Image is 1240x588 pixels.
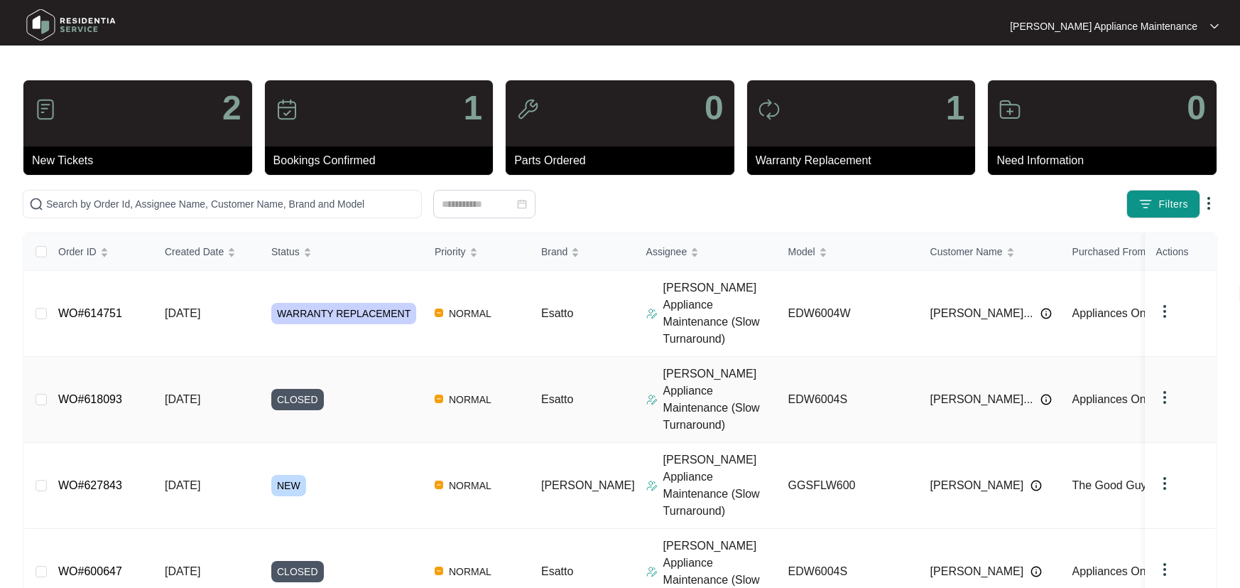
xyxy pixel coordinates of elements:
span: [PERSON_NAME] [541,479,635,491]
input: Search by Order Id, Assignee Name, Customer Name, Brand and Model [46,196,415,212]
p: 2 [222,91,241,125]
span: [DATE] [165,393,200,405]
span: Priority [435,244,466,260]
th: Brand [530,233,635,271]
img: icon [999,98,1021,121]
span: [PERSON_NAME]... [930,391,1033,408]
img: icon [276,98,298,121]
th: Priority [423,233,530,271]
img: Vercel Logo [435,567,443,575]
td: GGSFLW600 [777,443,919,529]
img: dropdown arrow [1156,303,1173,320]
span: The Good Guys [1072,479,1153,491]
span: [DATE] [165,479,200,491]
span: Model [788,244,815,260]
th: Purchased From [1061,233,1203,271]
p: Bookings Confirmed [273,152,494,169]
span: NORMAL [443,391,497,408]
p: New Tickets [32,152,252,169]
img: Assigner Icon [646,566,658,577]
span: Appliances Online [1072,393,1164,405]
th: Created Date [153,233,260,271]
img: Info icon [1030,566,1042,577]
span: Order ID [58,244,97,260]
img: filter icon [1138,197,1153,211]
span: Created Date [165,244,224,260]
span: Esatto [541,307,573,319]
span: NORMAL [443,477,497,494]
span: Brand [541,244,567,260]
img: residentia service logo [21,4,121,46]
button: filter iconFilters [1126,190,1200,218]
img: search-icon [29,197,43,211]
span: WARRANTY REPLACEMENT [271,303,416,324]
span: Esatto [541,393,573,405]
span: NORMAL [443,563,497,580]
img: dropdown arrow [1156,475,1173,492]
span: Esatto [541,565,573,577]
p: 0 [705,91,724,125]
p: Warranty Replacement [756,152,976,169]
span: Customer Name [930,244,1003,260]
p: Need Information [996,152,1217,169]
img: Vercel Logo [435,309,443,317]
th: Assignee [635,233,777,271]
img: Assigner Icon [646,394,658,405]
span: NORMAL [443,305,497,322]
img: dropdown arrow [1156,389,1173,406]
img: Vercel Logo [435,481,443,489]
img: Assigner Icon [646,308,658,319]
span: Purchased From [1072,244,1146,260]
p: 0 [1187,91,1206,125]
th: Status [260,233,423,271]
a: WO#600647 [58,565,122,577]
th: Model [777,233,919,271]
p: [PERSON_NAME] Appliance Maintenance [1010,19,1197,33]
span: Filters [1158,197,1188,212]
p: Parts Ordered [514,152,734,169]
img: icon [758,98,781,121]
img: icon [34,98,57,121]
span: [PERSON_NAME]... [930,305,1033,322]
a: WO#618093 [58,393,122,405]
th: Customer Name [919,233,1061,271]
span: [DATE] [165,307,200,319]
img: dropdown arrow [1210,23,1219,30]
span: Status [271,244,300,260]
a: WO#614751 [58,307,122,319]
span: CLOSED [271,389,324,410]
span: Assignee [646,244,687,260]
p: [PERSON_NAME] Appliance Maintenance (Slow Turnaround) [663,365,777,434]
img: Info icon [1030,480,1042,491]
p: [PERSON_NAME] Appliance Maintenance (Slow Turnaround) [663,279,777,348]
span: [PERSON_NAME] [930,477,1024,494]
th: Order ID [47,233,153,271]
img: Info icon [1040,394,1052,405]
span: Appliances Online [1072,307,1164,319]
p: [PERSON_NAME] Appliance Maintenance (Slow Turnaround) [663,451,777,520]
span: [DATE] [165,565,200,577]
td: EDW6004W [777,271,919,357]
th: Actions [1145,233,1216,271]
span: NEW [271,475,306,496]
img: dropdown arrow [1200,195,1217,212]
span: Appliances Online [1072,565,1164,577]
td: EDW6004S [777,357,919,443]
span: CLOSED [271,561,324,582]
p: 1 [463,91,482,125]
span: [PERSON_NAME] [930,563,1024,580]
img: Info icon [1040,308,1052,319]
img: icon [516,98,539,121]
img: Vercel Logo [435,395,443,403]
img: Assigner Icon [646,480,658,491]
p: 1 [946,91,965,125]
a: WO#627843 [58,479,122,491]
img: dropdown arrow [1156,561,1173,578]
